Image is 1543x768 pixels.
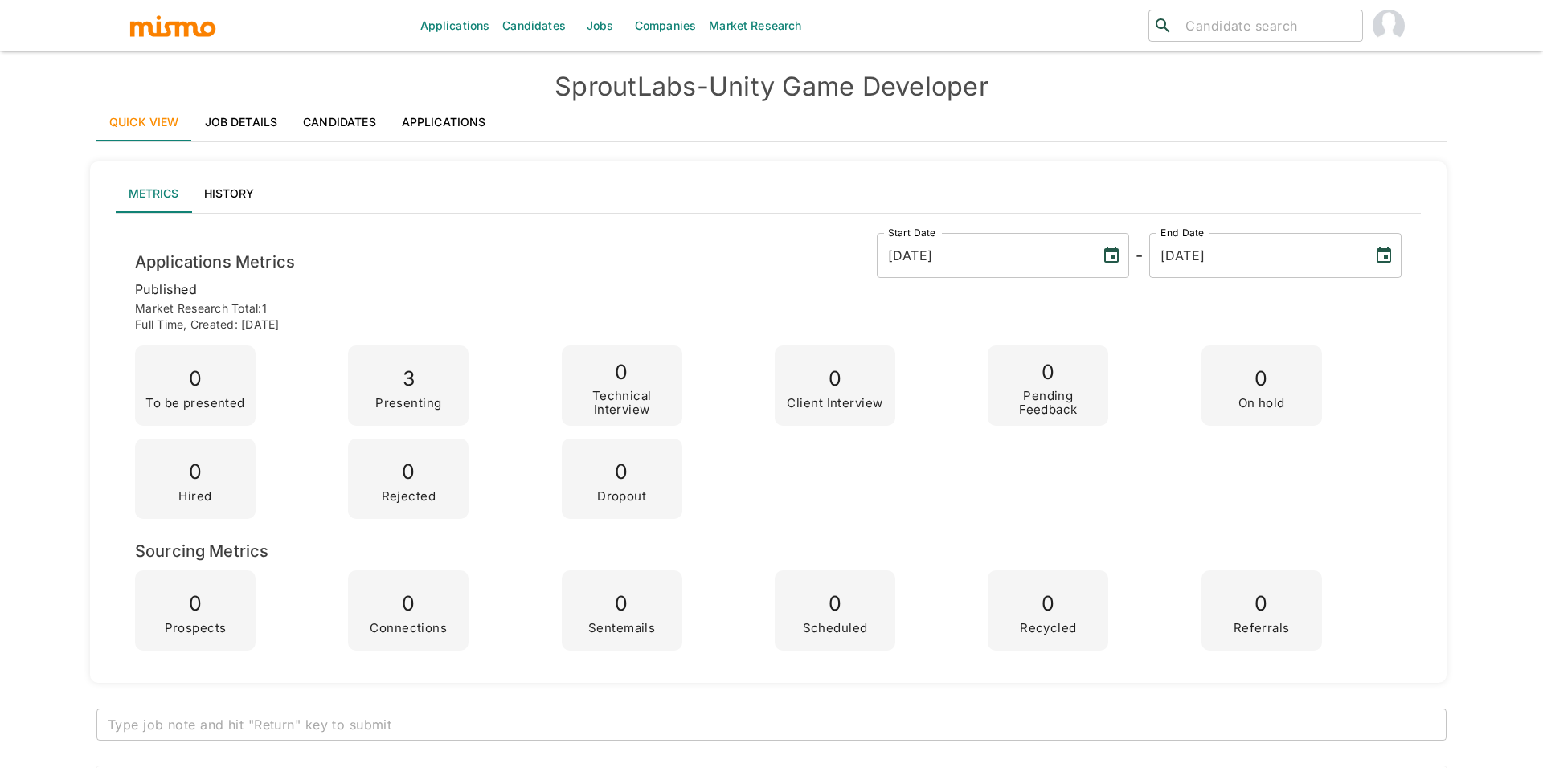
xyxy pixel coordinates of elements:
p: Hired [178,490,211,504]
p: 0 [994,355,1102,390]
p: 0 [145,362,245,397]
p: 0 [787,362,882,397]
p: 0 [1234,586,1290,622]
a: Quick View [96,103,192,141]
p: 0 [568,355,676,390]
img: Maria Lujan Ciommo [1373,10,1405,42]
p: Technical Interview [568,390,676,416]
p: 0 [382,455,436,490]
a: Candidates [290,103,389,141]
p: 3 [375,362,441,397]
p: Sentemails [588,622,655,635]
p: published [135,278,1402,300]
p: 0 [165,586,227,622]
a: Applications [389,103,499,141]
label: Start Date [888,226,936,239]
p: Referrals [1234,622,1290,635]
p: Rejected [382,490,436,504]
p: Market Research Total: 1 [135,300,1402,317]
p: Pending Feedback [994,390,1102,416]
p: Full time , Created: [DATE] [135,317,1402,333]
input: MM/DD/YYYY [877,233,1089,278]
p: Recycled [1020,622,1077,635]
p: Prospects [165,622,227,635]
p: Dropout [597,490,646,504]
p: Client Interview [787,397,882,411]
p: To be presented [145,397,245,411]
h6: - [1136,243,1143,268]
p: 0 [803,586,868,622]
input: Candidate search [1179,14,1356,37]
p: 0 [1238,362,1285,397]
p: On hold [1238,397,1285,411]
button: Choose date, selected date is Sep 19, 2025 [1368,239,1400,272]
p: 0 [178,455,211,490]
h4: SproutLabs - Unity Game Developer [96,71,1447,103]
div: lab API tabs example [116,174,1421,213]
a: Job Details [192,103,291,141]
p: Connections [370,622,447,635]
h6: Sourcing Metrics [135,538,1402,564]
h6: Applications Metrics [135,249,295,275]
button: Metrics [116,174,191,213]
input: MM/DD/YYYY [1149,233,1361,278]
p: Scheduled [803,622,868,635]
p: 0 [370,586,447,622]
button: History [191,174,267,213]
button: Choose date, selected date is Sep 19, 2025 [1095,239,1128,272]
p: 0 [1020,586,1077,622]
p: 0 [588,586,655,622]
p: Presenting [375,397,441,411]
p: 0 [597,455,646,490]
img: logo [129,14,217,38]
label: End Date [1160,226,1204,239]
